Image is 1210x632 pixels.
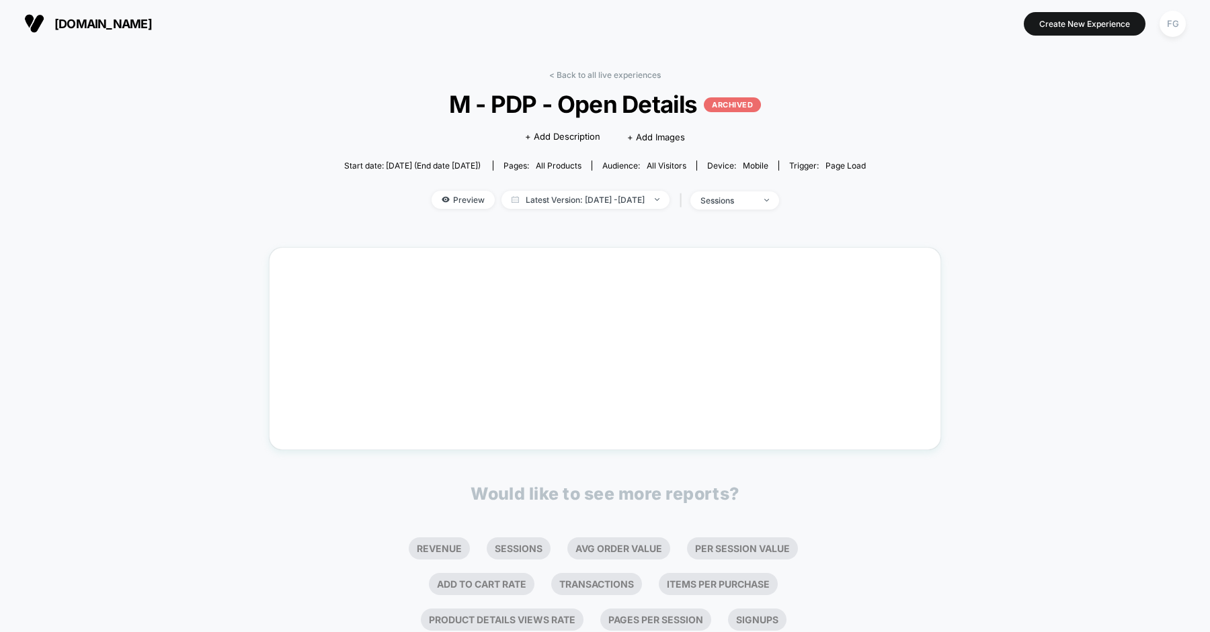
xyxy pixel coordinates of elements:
[764,199,769,201] img: end
[825,161,866,171] span: Page Load
[647,161,686,171] span: All Visitors
[503,161,581,171] div: Pages:
[1160,11,1186,37] div: FG
[743,161,768,171] span: mobile
[1156,10,1190,38] button: FG
[1024,12,1145,36] button: Create New Experience
[676,191,690,210] span: |
[487,537,551,559] li: Sessions
[687,537,798,559] li: Per Session Value
[728,608,787,631] li: Signups
[471,484,739,504] p: Would like to see more reports?
[24,13,44,34] img: Visually logo
[551,573,642,595] li: Transactions
[549,70,661,80] a: < Back to all live experiences
[659,573,778,595] li: Items Per Purchase
[655,198,659,201] img: end
[20,13,156,34] button: [DOMAIN_NAME]
[54,17,152,31] span: [DOMAIN_NAME]
[789,161,866,171] div: Trigger:
[602,161,686,171] div: Audience:
[627,132,685,142] span: + Add Images
[700,195,754,206] div: sessions
[344,161,481,171] span: Start date: [DATE] (End date [DATE])
[421,608,583,631] li: Product Details Views Rate
[501,191,670,209] span: Latest Version: [DATE] - [DATE]
[432,191,495,209] span: Preview
[525,130,600,144] span: + Add Description
[696,161,778,171] span: Device:
[567,537,670,559] li: Avg Order Value
[409,537,470,559] li: Revenue
[512,196,519,203] img: calendar
[370,90,840,118] span: M - PDP - Open Details
[536,161,581,171] span: all products
[600,608,711,631] li: Pages Per Session
[704,97,761,112] p: ARCHIVED
[429,573,534,595] li: Add To Cart Rate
